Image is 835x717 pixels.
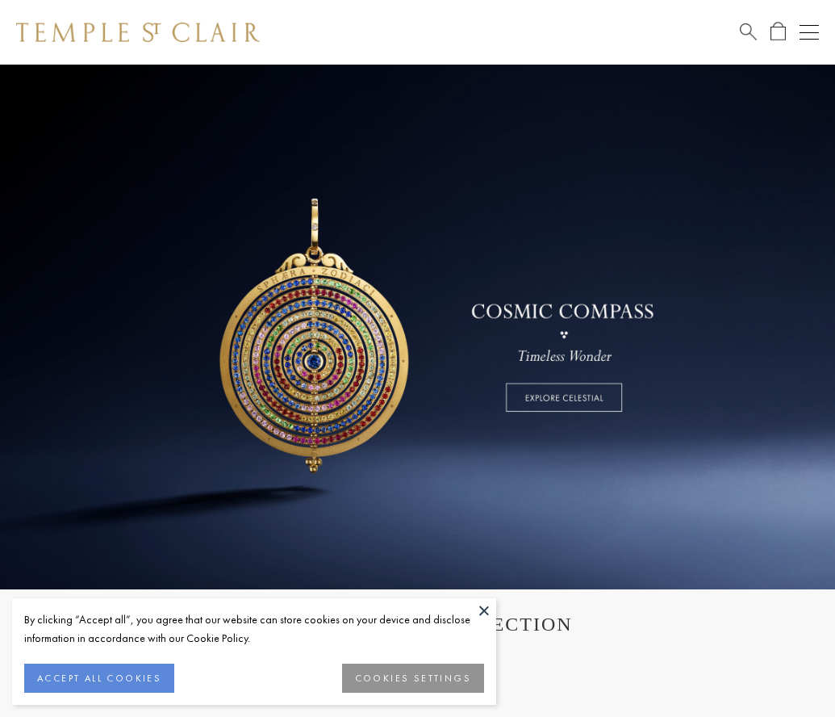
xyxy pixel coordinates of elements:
button: ACCEPT ALL COOKIES [24,664,174,693]
button: Open navigation [800,23,819,42]
div: By clicking “Accept all”, you agree that our website can store cookies on your device and disclos... [24,610,484,648]
img: Temple St. Clair [16,23,260,42]
a: Search [740,22,757,42]
button: COOKIES SETTINGS [342,664,484,693]
a: Open Shopping Bag [770,22,786,42]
